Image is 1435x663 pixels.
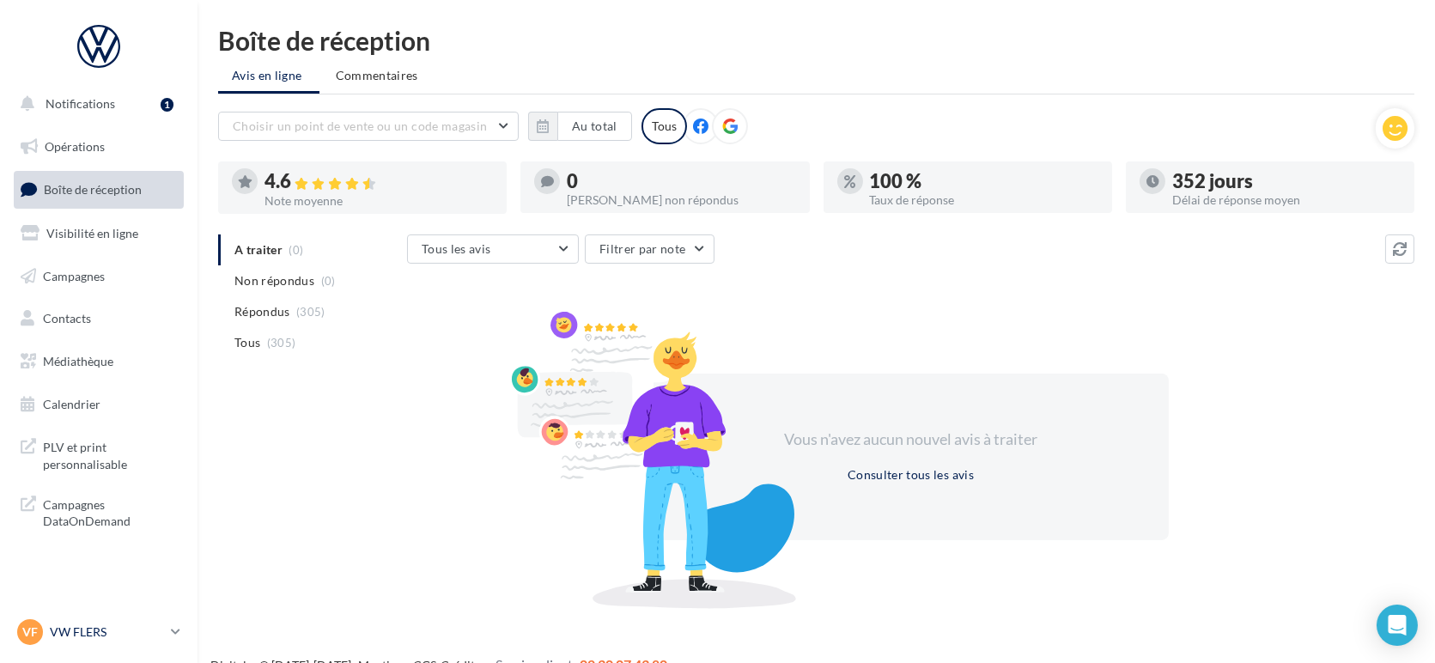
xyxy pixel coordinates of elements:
[265,172,493,192] div: 4.6
[218,112,519,141] button: Choisir un point de vente ou un code magasin
[233,119,487,133] span: Choisir un point de vente ou un code magasin
[234,334,260,351] span: Tous
[336,68,418,82] span: Commentaires
[567,172,795,191] div: 0
[585,234,714,264] button: Filtrer par note
[1172,172,1401,191] div: 352 jours
[1377,605,1418,646] div: Open Intercom Messenger
[43,397,100,411] span: Calendrier
[567,194,795,206] div: [PERSON_NAME] non répondus
[14,616,184,648] a: VF VW FLERS
[10,259,187,295] a: Campagnes
[870,194,1098,206] div: Taux de réponse
[267,336,296,350] span: (305)
[22,623,38,641] span: VF
[265,195,493,207] div: Note moyenne
[43,311,91,325] span: Contacts
[407,234,579,264] button: Tous les avis
[10,429,187,479] a: PLV et print personnalisable
[10,344,187,380] a: Médiathèque
[557,112,632,141] button: Au total
[43,268,105,283] span: Campagnes
[10,171,187,208] a: Boîte de réception
[43,435,177,472] span: PLV et print personnalisable
[10,301,187,337] a: Contacts
[234,303,290,320] span: Répondus
[10,86,180,122] button: Notifications 1
[218,27,1414,53] div: Boîte de réception
[43,354,113,368] span: Médiathèque
[43,493,177,530] span: Campagnes DataOnDemand
[161,98,173,112] div: 1
[870,172,1098,191] div: 100 %
[46,96,115,111] span: Notifications
[841,465,981,485] button: Consulter tous les avis
[296,305,325,319] span: (305)
[10,216,187,252] a: Visibilité en ligne
[1172,194,1401,206] div: Délai de réponse moyen
[46,226,138,240] span: Visibilité en ligne
[10,386,187,423] a: Calendrier
[10,129,187,165] a: Opérations
[763,429,1059,451] div: Vous n'avez aucun nouvel avis à traiter
[641,108,687,144] div: Tous
[528,112,632,141] button: Au total
[44,182,142,197] span: Boîte de réception
[234,272,314,289] span: Non répondus
[50,623,164,641] p: VW FLERS
[45,139,105,154] span: Opérations
[422,241,491,256] span: Tous les avis
[321,274,336,288] span: (0)
[10,486,187,537] a: Campagnes DataOnDemand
